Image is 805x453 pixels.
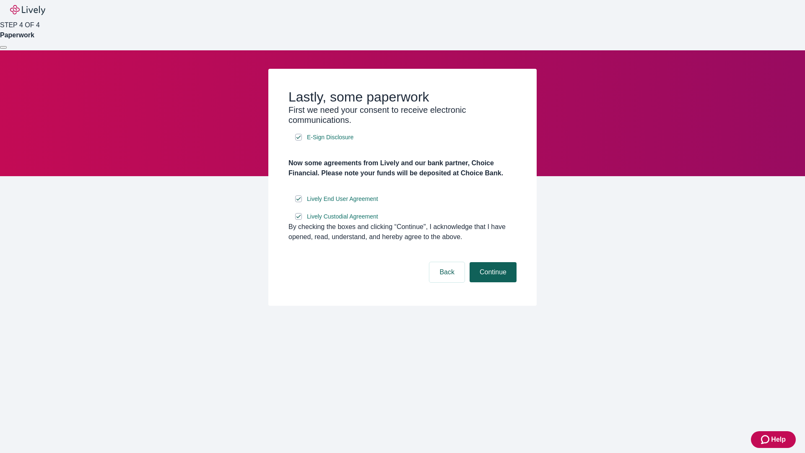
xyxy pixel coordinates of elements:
span: Lively End User Agreement [307,195,378,203]
span: E-Sign Disclosure [307,133,353,142]
h3: First we need your consent to receive electronic communications. [288,105,517,125]
span: Help [771,435,786,445]
div: By checking the boxes and clicking “Continue", I acknowledge that I have opened, read, understand... [288,222,517,242]
button: Zendesk support iconHelp [751,431,796,448]
a: e-sign disclosure document [305,132,355,143]
h2: Lastly, some paperwork [288,89,517,105]
button: Back [429,262,465,282]
a: e-sign disclosure document [305,211,380,222]
a: e-sign disclosure document [305,194,380,204]
span: Lively Custodial Agreement [307,212,378,221]
svg: Zendesk support icon [761,435,771,445]
button: Continue [470,262,517,282]
h4: Now some agreements from Lively and our bank partner, Choice Financial. Please note your funds wi... [288,158,517,178]
img: Lively [10,5,45,15]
